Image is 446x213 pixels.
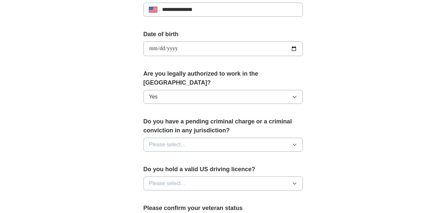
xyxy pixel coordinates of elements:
[149,179,185,187] span: Please select...
[143,138,303,152] button: Please select...
[143,204,303,213] label: Please confirm your veteran status
[143,117,303,135] label: Do you have a pending criminal charge or a criminal conviction in any jurisdiction?
[143,90,303,104] button: Yes
[143,177,303,190] button: Please select...
[143,165,303,174] label: Do you hold a valid US driving licence?
[143,30,303,39] label: Date of birth
[149,141,185,149] span: Please select...
[143,69,303,87] label: Are you legally authorized to work in the [GEOGRAPHIC_DATA]?
[149,93,158,101] span: Yes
